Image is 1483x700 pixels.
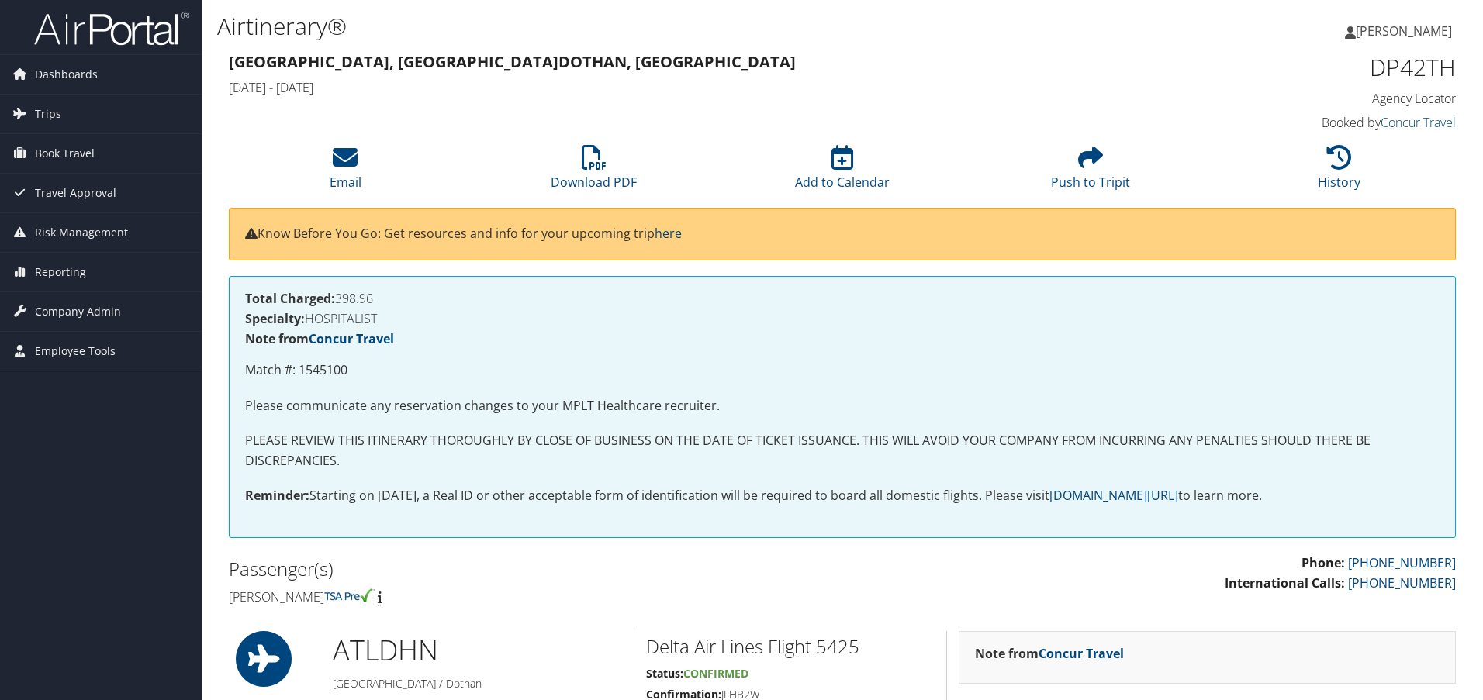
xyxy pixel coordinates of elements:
[1318,153,1360,191] a: History
[245,312,1440,325] h4: HOSPITALIST
[646,633,935,660] h2: Delta Air Lines Flight 5425
[35,292,121,331] span: Company Admin
[35,174,116,212] span: Travel Approval
[333,676,622,691] h5: [GEOGRAPHIC_DATA] / Dothan
[229,51,796,72] strong: [GEOGRAPHIC_DATA], [GEOGRAPHIC_DATA] Dothan, [GEOGRAPHIC_DATA]
[1051,153,1130,191] a: Push to Tripit
[217,10,1051,43] h1: Airtinerary®
[1348,574,1456,591] a: [PHONE_NUMBER]
[1381,114,1456,131] a: Concur Travel
[551,153,637,191] a: Download PDF
[35,55,98,94] span: Dashboards
[245,290,335,307] strong: Total Charged:
[1039,645,1124,662] a: Concur Travel
[1167,90,1456,107] h4: Agency Locator
[35,95,61,133] span: Trips
[245,487,309,504] strong: Reminder:
[245,310,305,327] strong: Specialty:
[1356,22,1452,40] span: [PERSON_NAME]
[245,330,394,347] strong: Note from
[975,645,1124,662] strong: Note from
[245,396,1440,416] p: Please communicate any reservation changes to your MPLT Healthcare recruiter.
[333,631,622,670] h1: ATL DHN
[795,153,890,191] a: Add to Calendar
[1345,8,1467,54] a: [PERSON_NAME]
[245,486,1440,506] p: Starting on [DATE], a Real ID or other acceptable form of identification will be required to boar...
[229,556,831,582] h2: Passenger(s)
[35,253,86,291] span: Reporting
[245,292,1440,305] h4: 398.96
[1225,574,1345,591] strong: International Calls:
[646,666,683,681] strong: Status:
[683,666,748,681] span: Confirmed
[35,213,128,252] span: Risk Management
[35,332,116,371] span: Employee Tools
[245,431,1440,471] p: PLEASE REVIEW THIS ITINERARY THOROUGHLY BY CLOSE OF BUSINESS ON THE DATE OF TICKET ISSUANCE. THIS...
[229,79,1143,96] h4: [DATE] - [DATE]
[655,225,682,242] a: here
[245,224,1440,244] p: Know Before You Go: Get resources and info for your upcoming trip
[1167,114,1456,131] h4: Booked by
[229,588,831,605] h4: [PERSON_NAME]
[245,360,1440,381] p: Match #: 1545100
[324,588,375,602] img: tsa-precheck.png
[1049,487,1178,504] a: [DOMAIN_NAME][URL]
[1302,554,1345,571] strong: Phone:
[309,330,394,347] a: Concur Travel
[1167,51,1456,84] h1: DP42TH
[35,134,95,173] span: Book Travel
[34,10,189,47] img: airportal-logo.png
[330,153,361,191] a: Email
[1348,554,1456,571] a: [PHONE_NUMBER]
